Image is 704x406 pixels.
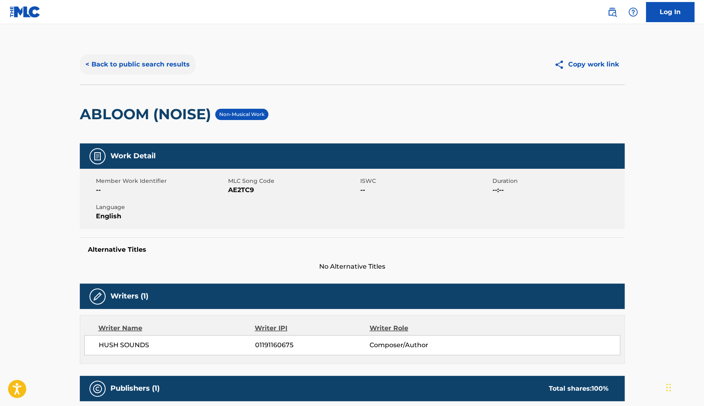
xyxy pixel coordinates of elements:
img: MLC Logo [10,6,41,18]
h5: Alternative Titles [88,246,617,254]
span: -- [360,185,490,195]
img: Publishers [93,384,102,394]
div: Writer Name [98,323,255,333]
span: -- [96,185,226,195]
h5: Writers (1) [110,292,148,301]
span: HUSH SOUNDS [99,340,255,350]
span: --:-- [492,185,623,195]
div: Writer IPI [255,323,370,333]
img: Writers [93,292,102,301]
img: help [628,7,638,17]
span: Duration [492,177,623,185]
span: 01191160675 [255,340,369,350]
p: Non-Musical Work [219,111,264,118]
div: Total shares: [549,384,608,394]
img: search [607,7,617,17]
div: Help [625,4,641,20]
span: English [96,211,226,221]
h2: ABLOOM (NOISE) [80,105,215,123]
a: Public Search [604,4,620,20]
span: ISWC [360,177,490,185]
span: Language [96,203,226,211]
span: MLC Song Code [228,177,358,185]
button: < Back to public search results [80,54,195,75]
iframe: Chat Widget [664,367,704,406]
div: Drag [666,375,671,400]
h5: Publishers (1) [110,384,160,393]
img: Work Detail [93,151,102,161]
span: Composer/Author [370,340,474,350]
img: Copy work link [554,60,568,70]
span: 100 % [592,385,608,392]
div: Writer Role [370,323,474,333]
span: Member Work Identifier [96,177,226,185]
button: Copy work link [548,54,625,75]
a: Log In [646,2,694,22]
h5: Work Detail [110,151,156,161]
span: AE2TC9 [228,185,358,195]
span: No Alternative Titles [80,262,625,271]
